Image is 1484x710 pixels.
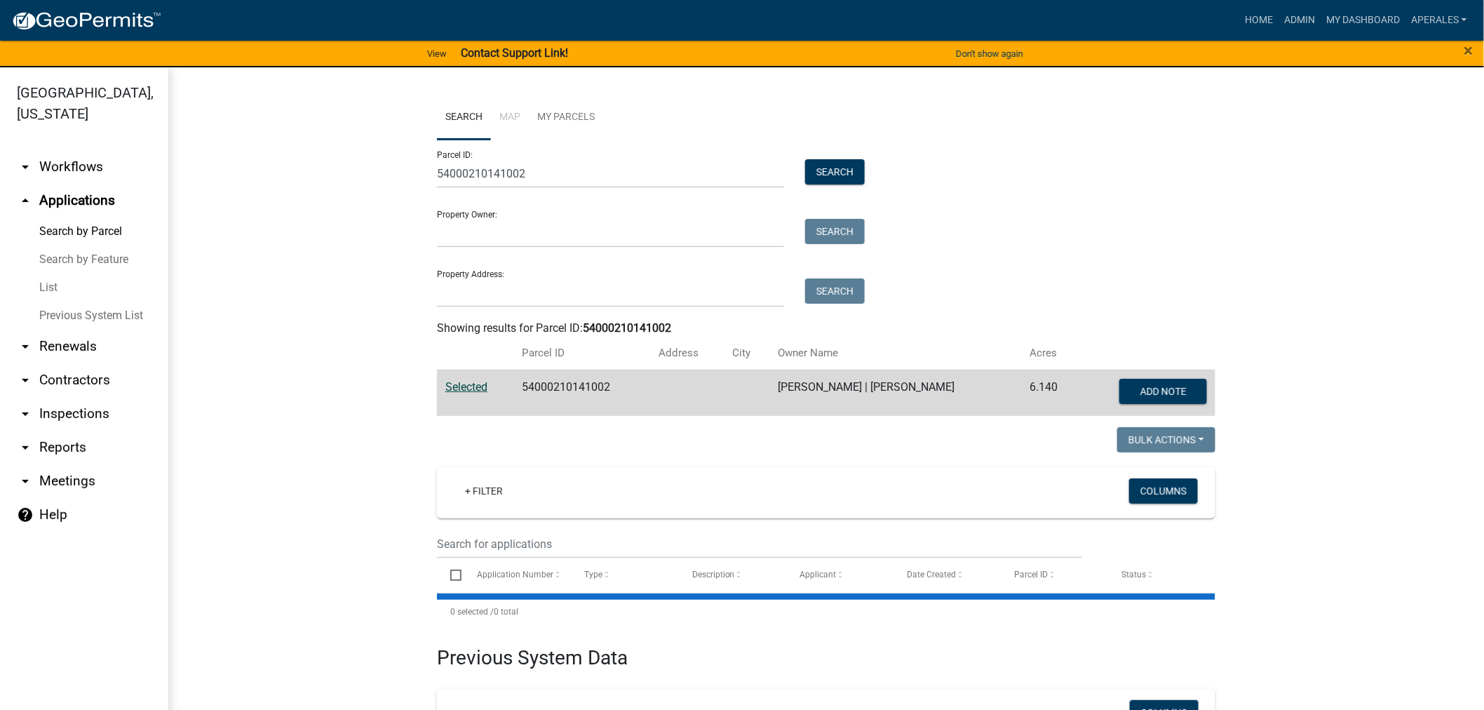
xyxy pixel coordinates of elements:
[1108,558,1215,592] datatable-header-cell: Status
[1464,41,1473,60] span: ×
[907,570,956,580] span: Date Created
[1140,385,1186,396] span: Add Note
[1117,427,1215,453] button: Bulk Actions
[1021,370,1079,416] td: 6.140
[17,338,34,355] i: arrow_drop_down
[1239,7,1279,34] a: Home
[17,372,34,389] i: arrow_drop_down
[17,507,34,523] i: help
[445,380,487,394] a: Selected
[437,95,491,140] a: Search
[17,159,34,175] i: arrow_drop_down
[724,337,769,370] th: City
[786,558,893,592] datatable-header-cell: Applicant
[464,558,571,592] datatable-header-cell: Application Number
[950,42,1029,65] button: Don't show again
[1121,570,1146,580] span: Status
[585,570,603,580] span: Type
[529,95,603,140] a: My Parcels
[769,337,1021,370] th: Owner Name
[1129,478,1198,504] button: Columns
[692,570,735,580] span: Description
[571,558,678,592] datatable-header-cell: Type
[461,46,568,60] strong: Contact Support Link!
[513,337,650,370] th: Parcel ID
[1119,379,1207,404] button: Add Note
[437,320,1215,337] div: Showing results for Parcel ID:
[1001,558,1108,592] datatable-header-cell: Parcel ID
[513,370,650,416] td: 54000210141002
[1321,7,1405,34] a: My Dashboard
[421,42,452,65] a: View
[478,570,554,580] span: Application Number
[805,279,865,304] button: Search
[1279,7,1321,34] a: Admin
[450,607,494,617] span: 0 selected /
[17,192,34,209] i: arrow_drop_up
[1464,42,1473,59] button: Close
[437,594,1215,629] div: 0 total
[17,473,34,490] i: arrow_drop_down
[583,321,671,335] strong: 54000210141002
[893,558,1001,592] datatable-header-cell: Date Created
[1014,570,1048,580] span: Parcel ID
[17,439,34,456] i: arrow_drop_down
[437,530,1082,558] input: Search for applications
[800,570,836,580] span: Applicant
[650,337,724,370] th: Address
[805,219,865,244] button: Search
[437,629,1215,673] h3: Previous System Data
[769,370,1021,416] td: [PERSON_NAME] | [PERSON_NAME]
[437,558,464,592] datatable-header-cell: Select
[805,159,865,185] button: Search
[679,558,786,592] datatable-header-cell: Description
[1405,7,1473,34] a: aperales
[454,478,514,504] a: + Filter
[17,406,34,422] i: arrow_drop_down
[1021,337,1079,370] th: Acres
